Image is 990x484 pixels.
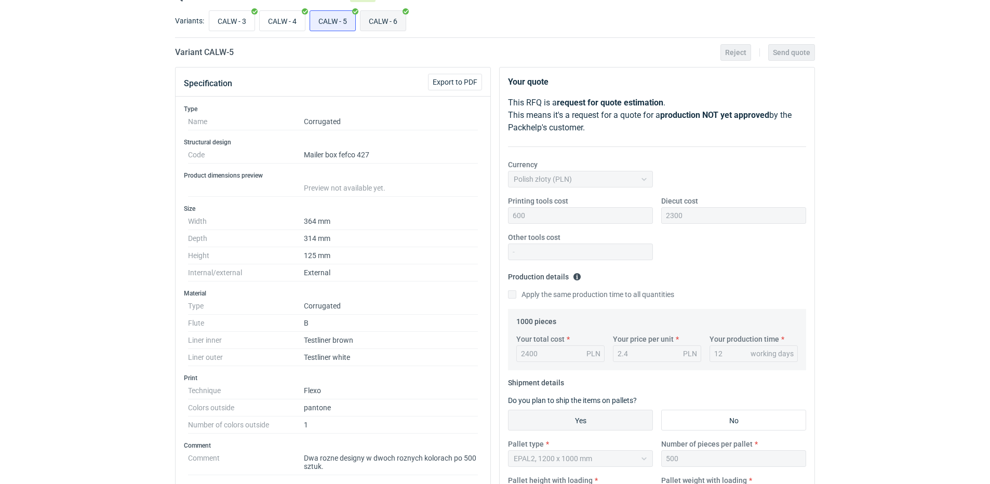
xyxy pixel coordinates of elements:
legend: 1000 pieces [516,313,556,326]
dd: Flexo [304,382,478,399]
dd: External [304,264,478,281]
label: Apply the same production time to all quantities [508,289,674,300]
label: Printing tools cost [508,196,568,206]
h3: Material [184,289,482,298]
dd: 125 mm [304,247,478,264]
dt: Width [188,213,304,230]
dd: Testliner white [304,349,478,366]
h3: Structural design [184,138,482,146]
strong: request for quote estimation [557,98,663,107]
strong: Your quote [508,77,548,87]
button: Specification [184,71,232,96]
dt: Type [188,298,304,315]
div: PLN [683,348,697,359]
dd: pantone [304,399,478,416]
dt: Colors outside [188,399,304,416]
label: Your production time [710,334,779,344]
label: CALW - 4 [259,10,305,31]
dt: Name [188,113,304,130]
dd: Mailer box fefco 427 [304,146,478,164]
dt: Code [188,146,304,164]
dd: B [304,315,478,332]
dd: 364 mm [304,213,478,230]
dd: Corrugated [304,113,478,130]
dt: Liner inner [188,332,304,349]
dt: Depth [188,230,304,247]
h2: Variant CALW - 5 [175,46,234,59]
span: Reject [725,49,746,56]
label: CALW - 6 [360,10,406,31]
label: Diecut cost [661,196,698,206]
label: Pallet type [508,439,544,449]
div: PLN [586,348,600,359]
dd: Dwa rozne designy w dwoch roznych kolorach po 500 sztuk. [304,450,478,475]
label: CALW - 3 [209,10,255,31]
h3: Size [184,205,482,213]
dt: Number of colors outside [188,416,304,434]
button: Send quote [768,44,815,61]
span: Send quote [773,49,810,56]
button: Export to PDF [428,74,482,90]
legend: Shipment details [508,374,564,387]
dt: Internal/external [188,264,304,281]
h3: Print [184,374,482,382]
dt: Liner outer [188,349,304,366]
h3: Product dimensions preview [184,171,482,180]
dd: 314 mm [304,230,478,247]
span: Preview not available yet. [304,184,385,192]
dt: Technique [188,382,304,399]
dd: Testliner brown [304,332,478,349]
dd: Corrugated [304,298,478,315]
label: Your total cost [516,334,565,344]
span: Export to PDF [433,78,477,86]
h3: Comment [184,441,482,450]
label: Currency [508,159,538,170]
label: Number of pieces per pallet [661,439,753,449]
button: Reject [720,44,751,61]
label: Your price per unit [613,334,674,344]
div: working days [751,348,794,359]
dt: Comment [188,450,304,475]
label: Do you plan to ship the items on pallets? [508,396,637,405]
h3: Type [184,105,482,113]
legend: Production details [508,268,581,281]
dd: 1 [304,416,478,434]
label: Other tools cost [508,232,560,243]
strong: production NOT yet approved [660,110,769,120]
label: Variants: [175,16,204,26]
p: This RFQ is a . This means it's a request for a quote for a by the Packhelp's customer. [508,97,806,134]
label: CALW - 5 [310,10,356,31]
dt: Flute [188,315,304,332]
dt: Height [188,247,304,264]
